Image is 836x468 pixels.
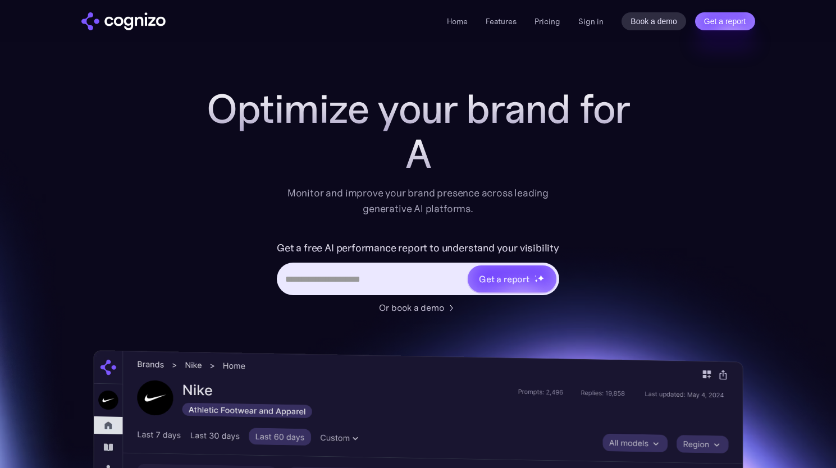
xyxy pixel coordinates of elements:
a: Features [486,16,517,26]
label: Get a free AI performance report to understand your visibility [277,239,559,257]
a: Book a demo [622,12,686,30]
h1: Optimize your brand for [194,86,643,131]
form: Hero URL Input Form [277,239,559,295]
a: Get a reportstarstarstar [467,264,558,293]
div: A [194,131,643,176]
img: star [535,279,538,283]
div: Or book a demo [379,301,444,314]
a: Or book a demo [379,301,458,314]
img: star [537,274,545,282]
a: home [81,12,166,30]
div: Monitor and improve your brand presence across leading generative AI platforms. [280,185,556,217]
a: Home [447,16,468,26]
img: cognizo logo [81,12,166,30]
img: star [535,275,536,277]
a: Get a report [695,12,755,30]
a: Sign in [578,15,604,28]
div: Get a report [479,272,529,286]
a: Pricing [535,16,560,26]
